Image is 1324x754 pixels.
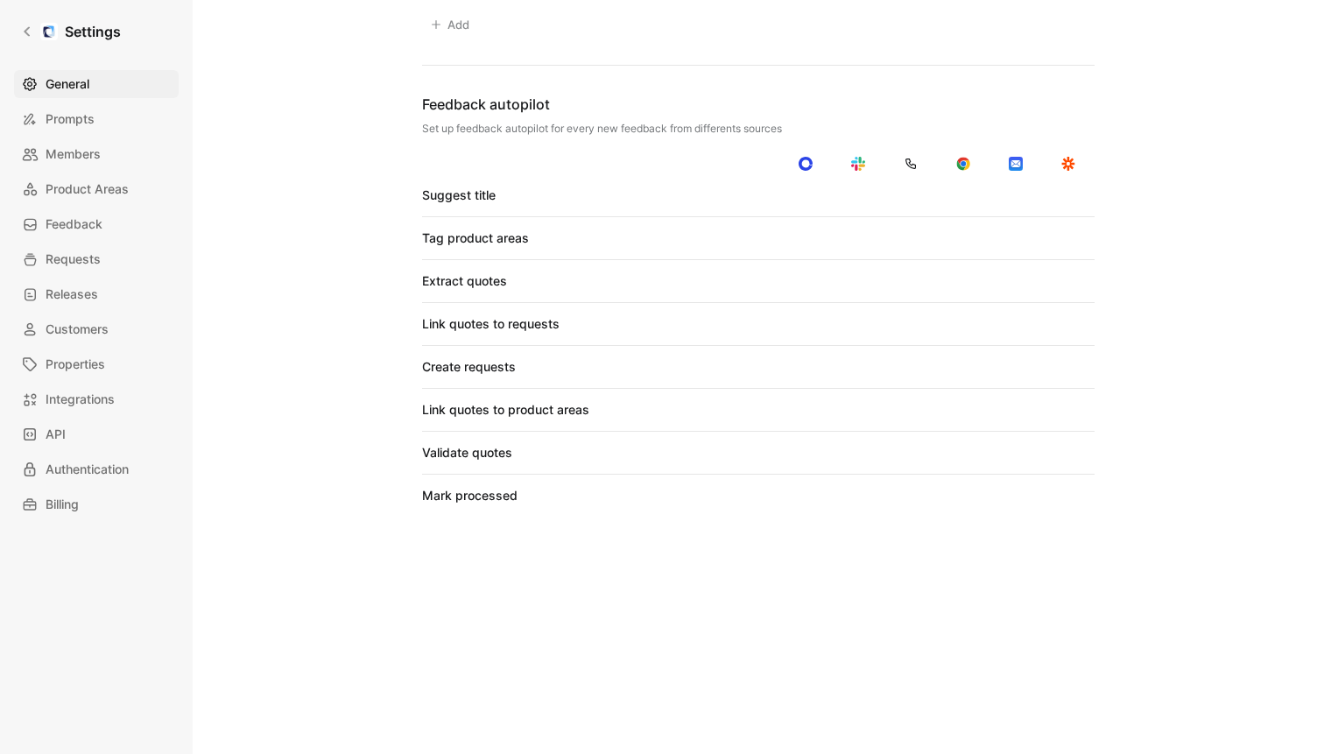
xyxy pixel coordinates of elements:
[422,94,1095,115] div: Feedback autopilot
[14,350,179,378] a: Properties
[46,319,109,340] span: Customers
[14,385,179,413] a: Integrations
[46,249,101,270] span: Requests
[14,455,179,483] a: Authentication
[14,490,179,518] a: Billing
[14,14,128,49] a: Settings
[46,494,79,515] span: Billing
[46,109,95,130] span: Prompts
[14,70,179,98] a: General
[422,122,1095,136] div: Set up feedback autopilot for every new feedback from differents sources
[422,228,529,249] div: Tag product areas
[14,140,179,168] a: Members
[46,144,101,165] span: Members
[46,74,89,95] span: General
[422,314,560,335] div: Link quotes to requests
[14,420,179,448] a: API
[422,485,518,506] div: Mark processed
[46,284,98,305] span: Releases
[422,399,589,420] div: Link quotes to product areas
[46,389,115,410] span: Integrations
[14,245,179,273] a: Requests
[14,210,179,238] a: Feedback
[14,105,179,133] a: Prompts
[14,315,179,343] a: Customers
[14,175,179,203] a: Product Areas
[422,185,496,206] div: Suggest title
[422,271,507,292] div: Extract quotes
[46,459,129,480] span: Authentication
[46,354,105,375] span: Properties
[422,356,516,377] div: Create requests
[46,214,102,235] span: Feedback
[422,442,512,463] div: Validate quotes
[46,424,66,445] span: API
[14,280,179,308] a: Releases
[46,179,129,200] span: Product Areas
[65,21,121,42] h1: Settings
[422,12,477,37] button: Add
